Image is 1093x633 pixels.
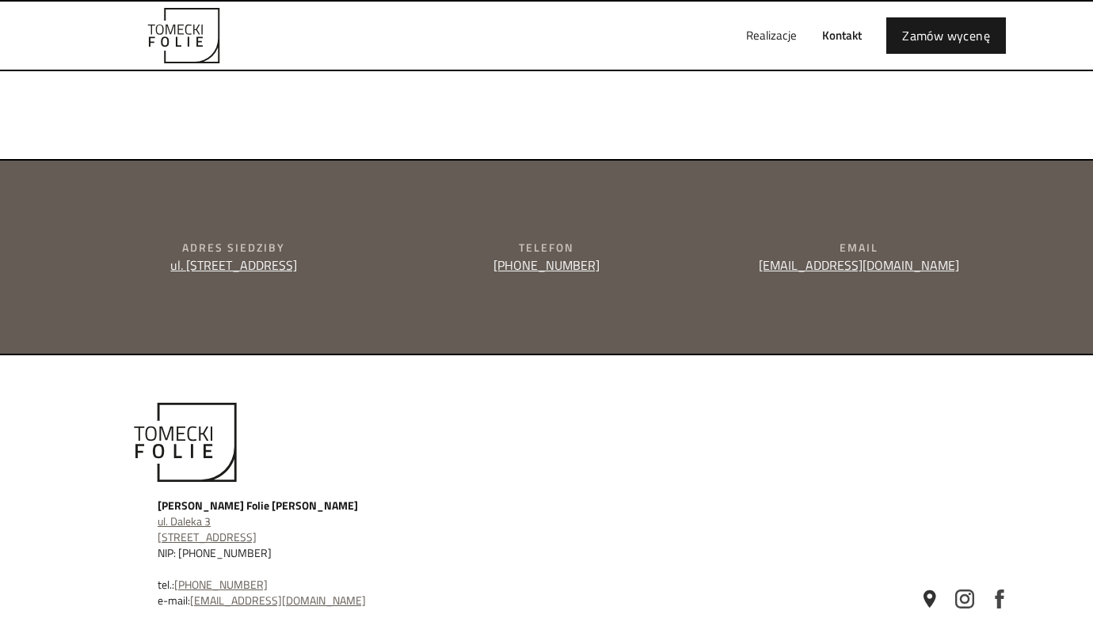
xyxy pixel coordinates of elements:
div: Email [709,240,1009,256]
a: [PHONE_NUMBER] [174,576,268,593]
strong: [PERSON_NAME] Folie [PERSON_NAME] [158,497,358,514]
a: Realizacje [733,10,809,61]
a: [EMAIL_ADDRESS][DOMAIN_NAME] [759,256,959,275]
a: [EMAIL_ADDRESS][DOMAIN_NAME] [190,592,366,608]
a: [PHONE_NUMBER] [493,256,600,275]
div: Adres siedziby [84,240,384,256]
div: Telefon [397,240,697,256]
a: ul. [STREET_ADDRESS] [170,256,297,275]
div: NIP: [PHONE_NUMBER] tel.: e-mail: [158,498,634,608]
a: ul. Daleka 3[STREET_ADDRESS] [158,513,257,545]
a: Zamów wycenę [886,17,1006,54]
a: Kontakt [809,10,874,61]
